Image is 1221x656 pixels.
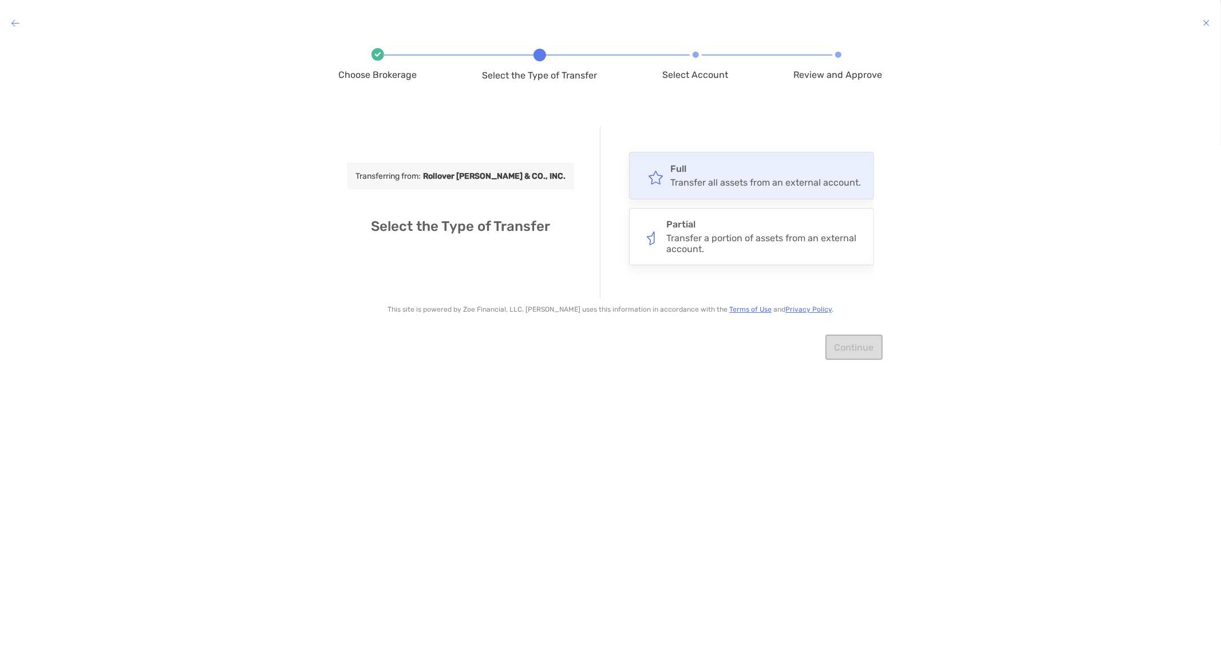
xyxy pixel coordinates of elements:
span: Select the Type of Transfer [483,70,598,81]
h4: Partial [667,219,863,230]
div: Transfer all assets from an external account. [670,177,861,188]
img: Icon check [372,48,384,61]
div: Transferring from: [347,163,574,190]
p: This site is powered by Zoe Financial, LLC. [PERSON_NAME] uses this information in accordance wit... [339,305,883,313]
b: Rollover [PERSON_NAME] & CO., INC. [421,171,566,181]
span: Review and Approve [794,69,883,80]
h4: Full [670,163,861,174]
a: Terms of Use [729,305,772,313]
h4: Select the Type of Transfer [347,218,574,234]
div: Transfer a portion of assets from an external account. [667,233,863,254]
a: Privacy Policy [785,305,832,313]
span: Select Account [663,69,729,80]
span: Choose Brokerage [339,69,417,80]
